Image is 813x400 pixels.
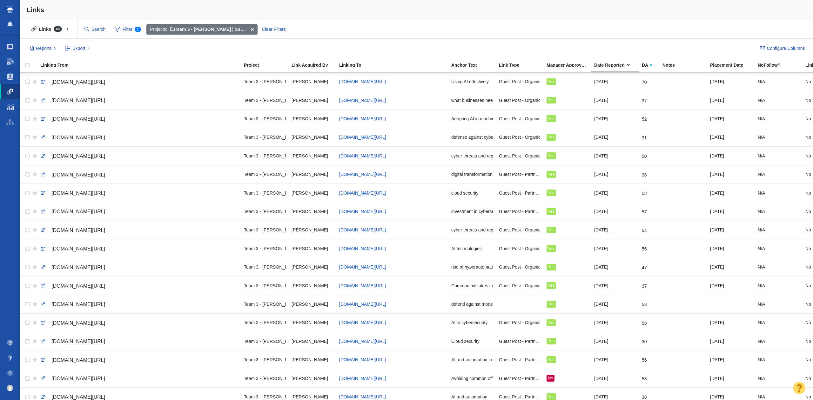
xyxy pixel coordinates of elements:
[710,279,752,292] div: [DATE]
[758,353,800,366] div: N/A
[40,225,238,236] a: [DOMAIN_NAME][URL]
[496,350,544,369] td: Guest Post - Partnership
[451,353,493,366] div: AI and automation in cybersecurity
[499,97,541,103] span: Guest Post - Organic
[40,336,238,347] a: [DOMAIN_NAME][URL]
[544,110,591,128] td: Yes
[548,98,554,102] span: Yes
[292,190,328,196] span: [PERSON_NAME]
[339,283,386,288] span: [DOMAIN_NAME][URL]
[289,350,336,369] td: Ashley Mendiola
[51,209,105,214] span: [DOMAIN_NAME][URL]
[758,297,800,311] div: N/A
[499,264,541,270] span: Guest Post - Organic
[642,260,647,270] div: 47
[496,202,544,221] td: Guest Post - Partnership
[244,353,286,366] div: Team 3 - [PERSON_NAME] | Summer | [PERSON_NAME]\Xantrion\Xantrion - Content
[451,168,493,181] div: digital transformation and AI journey
[244,93,286,107] div: Team 3 - [PERSON_NAME] | Summer | [PERSON_NAME]\Xantrion\Xantrion - Content
[289,73,336,91] td: Laura Greene
[339,135,386,140] a: [DOMAIN_NAME][URL]
[289,147,336,165] td: Lindsay Schoepf
[642,353,647,363] div: 56
[339,264,386,270] a: [DOMAIN_NAME][URL]
[40,262,238,273] a: [DOMAIN_NAME][URL]
[135,27,141,32] span: 1
[451,297,493,311] div: defend against modern cyberthreats
[758,63,805,68] a: NoFollow?
[150,26,167,33] span: Projects:
[758,149,800,163] div: N/A
[289,369,336,387] td: Ashley Mendiola
[544,295,591,313] td: Yes
[499,79,541,84] span: Guest Post - Organic
[289,110,336,128] td: Rachel Hall
[758,260,800,274] div: N/A
[339,339,386,344] a: [DOMAIN_NAME][URL]
[642,149,647,159] div: 50
[339,376,386,381] a: [DOMAIN_NAME][URL]
[339,227,386,232] a: [DOMAIN_NAME][URL]
[292,134,328,140] span: [PERSON_NAME]
[40,170,238,180] a: [DOMAIN_NAME][URL]
[758,168,800,181] div: N/A
[339,209,386,214] a: [DOMAIN_NAME][URL]
[244,334,286,348] div: Team 3 - [PERSON_NAME] | Summer | [PERSON_NAME]\Xantrion\Xantrion - Content
[292,63,339,67] div: Link Acquired By
[51,357,105,363] span: [DOMAIN_NAME][URL]
[594,242,636,255] div: [DATE]
[544,313,591,332] td: Yes
[244,223,286,237] div: Team 3 - [PERSON_NAME] | Summer | [PERSON_NAME]\Xantrion\Xantrion - Content
[758,93,800,107] div: N/A
[642,316,647,326] div: 58
[594,63,641,67] div: Date Reported
[594,63,641,68] a: Date Reported
[662,63,709,68] a: Notes
[451,223,493,237] div: cyber threats and regulatory changes
[7,385,13,391] img: 5fdd85798f82c50f5c45a90349a4caae
[40,299,238,310] a: [DOMAIN_NAME][URL]
[339,79,386,84] a: [DOMAIN_NAME][URL]
[51,320,105,326] span: [DOMAIN_NAME][URL]
[642,168,647,178] div: 38
[548,190,554,195] span: Yes
[40,95,238,106] a: [DOMAIN_NAME][URL]
[767,45,805,52] span: Configure Columns
[594,130,636,144] div: [DATE]
[594,260,636,274] div: [DATE]
[710,63,757,68] a: Placement Date
[642,75,647,85] div: 70
[496,239,544,258] td: Guest Post - Organic
[758,63,805,67] div: NoFollow?
[289,128,336,146] td: Lindsay Schoepf
[642,242,647,252] div: 56
[594,279,636,292] div: [DATE]
[244,297,286,311] div: Team 3 - [PERSON_NAME] | Summer | [PERSON_NAME]\Xantrion\Xantrion - Content
[710,223,752,237] div: [DATE]
[548,117,554,121] span: Yes
[292,246,328,251] span: [PERSON_NAME]
[51,339,105,344] span: [DOMAIN_NAME][URL]
[710,353,752,366] div: [DATE]
[339,320,386,325] a: [DOMAIN_NAME][URL]
[548,302,554,306] span: Yes
[496,165,544,183] td: Guest Post - Partnership
[451,93,493,107] div: what businesses need to know about AI
[756,43,809,54] button: Configure Columns
[499,153,541,159] span: Guest Post - Organic
[451,130,493,144] div: defense against cyber criminals
[40,206,238,217] a: [DOMAIN_NAME][URL]
[27,6,44,13] span: Links
[51,98,105,103] span: [DOMAIN_NAME][URL]
[710,75,752,89] div: [DATE]
[51,302,105,307] span: [DOMAIN_NAME][URL]
[51,283,105,289] span: [DOMAIN_NAME][URL]
[758,75,800,89] div: N/A
[339,357,386,362] a: [DOMAIN_NAME][URL]
[548,172,554,177] span: Yes
[289,276,336,295] td: Laura Greene
[642,112,647,122] div: 52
